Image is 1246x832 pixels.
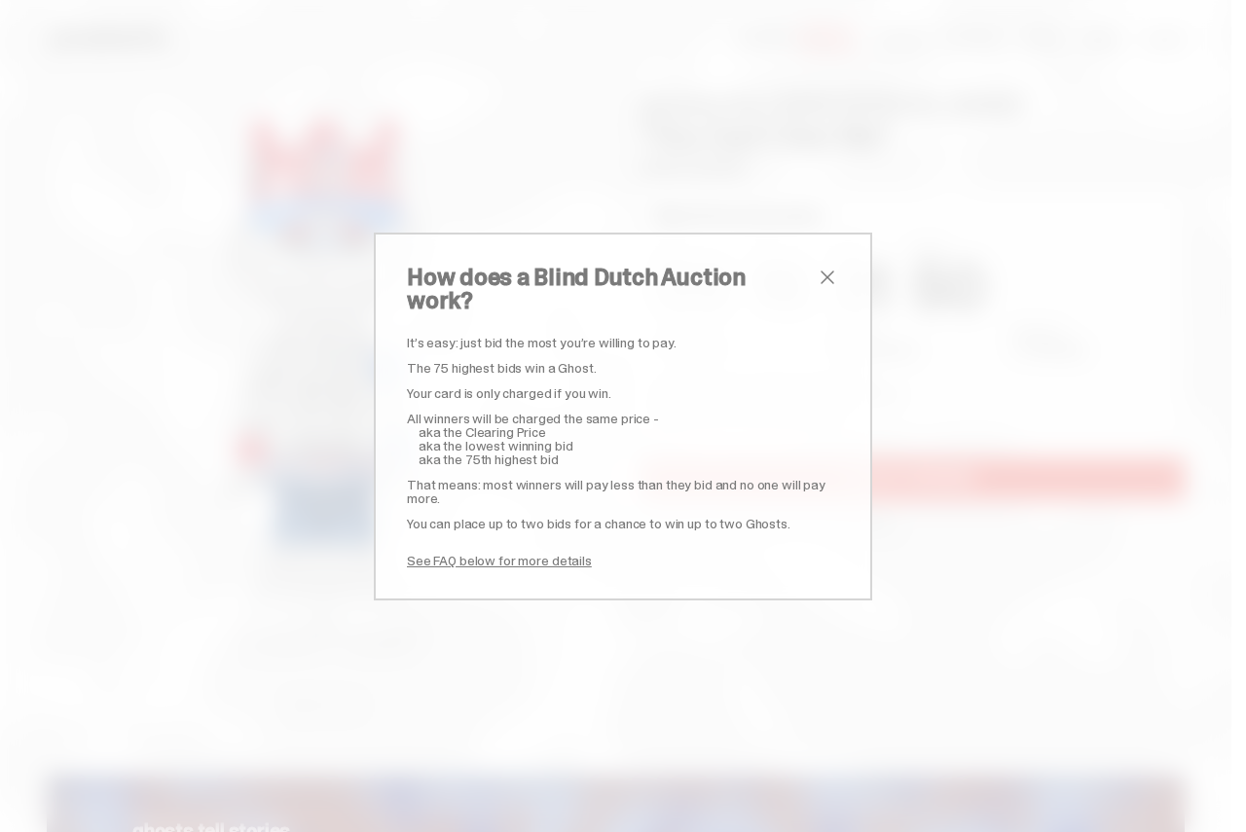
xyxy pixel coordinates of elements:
[407,386,839,400] p: Your card is only charged if you win.
[407,336,839,349] p: It’s easy: just bid the most you’re willing to pay.
[407,412,839,425] p: All winners will be charged the same price -
[419,437,572,454] span: aka the lowest winning bid
[407,266,816,312] h2: How does a Blind Dutch Auction work?
[816,266,839,289] button: close
[419,451,559,468] span: aka the 75th highest bid
[407,517,839,530] p: You can place up to two bids for a chance to win up to two Ghosts.
[407,361,839,375] p: The 75 highest bids win a Ghost.
[407,552,592,569] a: See FAQ below for more details
[407,478,839,505] p: That means: most winners will pay less than they bid and no one will pay more.
[419,423,546,441] span: aka the Clearing Price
